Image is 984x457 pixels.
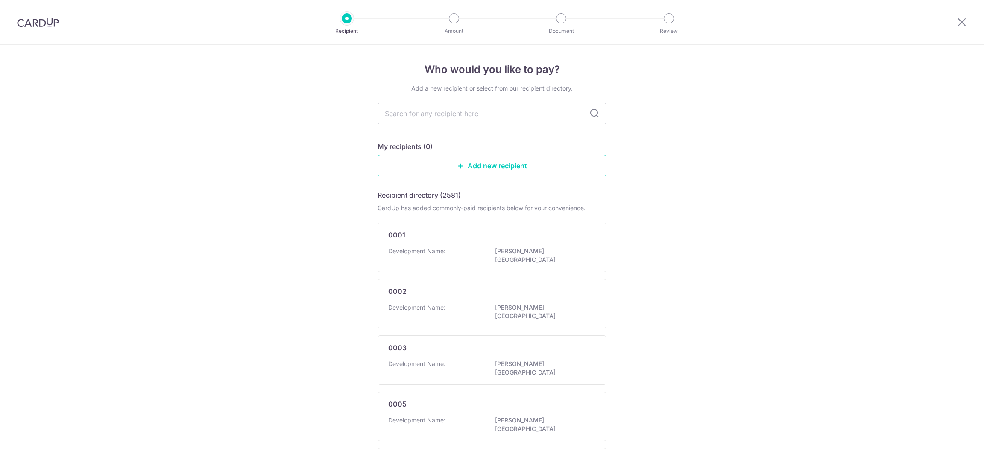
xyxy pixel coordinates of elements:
p: Review [637,27,700,35]
img: CardUp [17,17,59,27]
p: [PERSON_NAME][GEOGRAPHIC_DATA] [495,416,591,433]
h5: Recipient directory (2581) [378,190,461,200]
h4: Who would you like to pay? [378,62,606,77]
p: Development Name: [388,360,445,368]
div: Add a new recipient or select from our recipient directory. [378,84,606,93]
p: [PERSON_NAME][GEOGRAPHIC_DATA] [495,247,591,264]
p: Development Name: [388,247,445,255]
p: 0005 [388,399,407,409]
p: Document [530,27,593,35]
p: [PERSON_NAME][GEOGRAPHIC_DATA] [495,360,591,377]
div: CardUp has added commonly-paid recipients below for your convenience. [378,204,606,212]
a: Add new recipient [378,155,606,176]
p: 0003 [388,343,407,353]
h5: My recipients (0) [378,141,433,152]
p: 0001 [388,230,405,240]
p: Amount [422,27,486,35]
p: [PERSON_NAME][GEOGRAPHIC_DATA] [495,303,591,320]
p: Development Name: [388,416,445,425]
p: Development Name: [388,303,445,312]
p: Recipient [315,27,378,35]
input: Search for any recipient here [378,103,606,124]
p: 0002 [388,286,407,296]
iframe: Opens a widget where you can find more information [929,431,975,453]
